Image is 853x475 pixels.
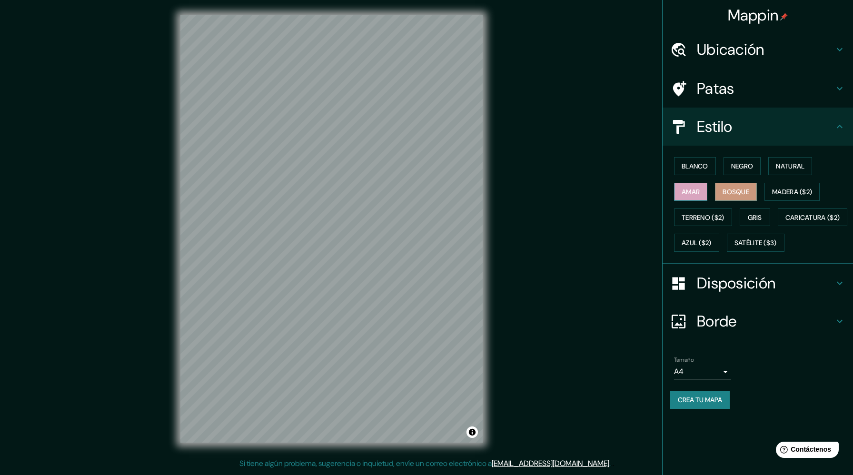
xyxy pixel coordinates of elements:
[776,162,804,170] font: Natural
[674,364,731,379] div: A4
[663,30,853,69] div: Ubicación
[768,157,812,175] button: Natural
[180,15,483,443] canvas: Mapa
[466,426,478,438] button: Activar o desactivar atribución
[682,162,708,170] font: Blanco
[727,234,784,252] button: Satélite ($3)
[674,208,732,227] button: Terreno ($2)
[663,108,853,146] div: Estilo
[674,157,716,175] button: Blanco
[723,188,749,196] font: Bosque
[748,213,762,222] font: Gris
[772,188,812,196] font: Madera ($2)
[674,183,707,201] button: Amar
[697,273,775,293] font: Disposición
[728,5,779,25] font: Mappin
[768,438,843,465] iframe: Lanzador de widgets de ayuda
[715,183,757,201] button: Bosque
[674,234,719,252] button: Azul ($2)
[674,366,684,376] font: A4
[697,40,764,59] font: Ubicación
[663,69,853,108] div: Patas
[697,311,737,331] font: Borde
[678,396,722,404] font: Crea tu mapa
[611,458,612,468] font: .
[731,162,754,170] font: Negro
[612,458,614,468] font: .
[778,208,848,227] button: Caricatura ($2)
[724,157,761,175] button: Negro
[682,213,724,222] font: Terreno ($2)
[670,391,730,409] button: Crea tu mapa
[740,208,770,227] button: Gris
[609,458,611,468] font: .
[764,183,820,201] button: Madera ($2)
[697,79,734,99] font: Patas
[663,264,853,302] div: Disposición
[682,188,700,196] font: Amar
[239,458,492,468] font: Si tiene algún problema, sugerencia o inquietud, envíe un correo electrónico a
[785,213,840,222] font: Caricatura ($2)
[682,239,712,247] font: Azul ($2)
[492,458,609,468] a: [EMAIL_ADDRESS][DOMAIN_NAME]
[780,13,788,20] img: pin-icon.png
[674,356,694,364] font: Tamaño
[663,302,853,340] div: Borde
[734,239,777,247] font: Satélite ($3)
[697,117,733,137] font: Estilo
